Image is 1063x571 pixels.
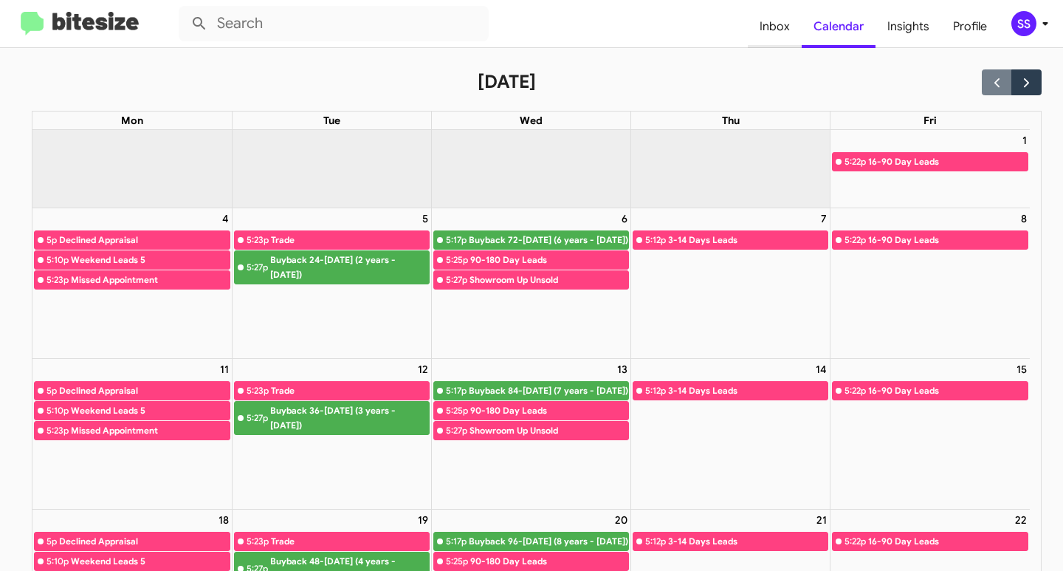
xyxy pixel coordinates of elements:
[982,69,1012,95] button: Previous month
[469,273,628,287] div: Showroom Up Unsold
[415,510,431,530] a: August 19, 2025
[247,260,268,275] div: 5:27p
[868,383,1028,398] div: 16-90 Day Leads
[247,411,268,425] div: 5:27p
[1014,359,1030,380] a: August 15, 2025
[1018,208,1030,229] a: August 8, 2025
[921,112,940,129] a: Friday
[271,383,429,398] div: Trade
[668,383,828,398] div: 3-14 Days Leads
[71,403,230,418] div: Weekend Leads 5
[619,208,630,229] a: August 6, 2025
[47,273,69,287] div: 5:23p
[446,423,467,438] div: 5:27p
[645,383,666,398] div: 5:12p
[631,359,830,510] td: August 14, 2025
[59,233,230,247] div: Declined Appraisal
[71,273,230,287] div: Missed Appointment
[47,253,69,267] div: 5:10p
[59,534,230,549] div: Declined Appraisal
[868,233,1028,247] div: 16-90 Day Leads
[517,112,546,129] a: Wednesday
[1019,130,1030,151] a: August 1, 2025
[470,554,628,569] div: 90-180 Day Leads
[415,359,431,380] a: August 12, 2025
[844,383,866,398] div: 5:22p
[478,70,536,94] h2: [DATE]
[71,554,230,569] div: Weekend Leads 5
[247,534,269,549] div: 5:23p
[270,403,429,433] div: Buyback 36-[DATE] (3 years - [DATE])
[470,253,628,267] div: 90-180 Day Leads
[614,359,630,380] a: August 13, 2025
[32,359,232,510] td: August 11, 2025
[1011,11,1036,36] div: SS
[1012,510,1030,530] a: August 22, 2025
[216,510,232,530] a: August 18, 2025
[844,233,866,247] div: 5:22p
[446,554,468,569] div: 5:25p
[469,534,628,549] div: Buyback 96-[DATE] (8 years - [DATE])
[941,5,999,48] a: Profile
[446,273,467,287] div: 5:27p
[232,359,431,510] td: August 12, 2025
[446,253,468,267] div: 5:25p
[818,208,830,229] a: August 7, 2025
[419,208,431,229] a: August 5, 2025
[47,383,57,398] div: 5p
[432,359,631,510] td: August 13, 2025
[232,208,431,359] td: August 5, 2025
[270,253,429,282] div: Buyback 24-[DATE] (2 years - [DATE])
[868,534,1028,549] div: 16-90 Day Leads
[71,253,230,267] div: Weekend Leads 5
[469,383,628,398] div: Buyback 84-[DATE] (7 years - [DATE])
[59,383,230,398] div: Declined Appraisal
[470,403,628,418] div: 90-180 Day Leads
[446,403,468,418] div: 5:25p
[813,510,830,530] a: August 21, 2025
[668,233,828,247] div: 3-14 Days Leads
[118,112,146,129] a: Monday
[830,359,1030,510] td: August 15, 2025
[219,208,232,229] a: August 4, 2025
[47,403,69,418] div: 5:10p
[813,359,830,380] a: August 14, 2025
[748,5,802,48] a: Inbox
[432,208,631,359] td: August 6, 2025
[645,534,666,549] div: 5:12p
[844,534,866,549] div: 5:22p
[179,6,489,41] input: Search
[247,383,269,398] div: 5:23p
[32,208,232,359] td: August 4, 2025
[844,154,866,169] div: 5:22p
[446,383,467,398] div: 5:17p
[802,5,875,48] a: Calendar
[320,112,343,129] a: Tuesday
[469,423,628,438] div: Showroom Up Unsold
[868,154,1028,169] div: 16-90 Day Leads
[217,359,232,380] a: August 11, 2025
[830,208,1030,359] td: August 8, 2025
[999,11,1047,36] button: SS
[612,510,630,530] a: August 20, 2025
[719,112,743,129] a: Thursday
[875,5,941,48] a: Insights
[645,233,666,247] div: 5:12p
[830,130,1030,208] td: August 1, 2025
[271,534,429,549] div: Trade
[631,208,830,359] td: August 7, 2025
[47,423,69,438] div: 5:23p
[71,423,230,438] div: Missed Appointment
[1011,69,1042,95] button: Next month
[47,233,57,247] div: 5p
[668,534,828,549] div: 3-14 Days Leads
[446,233,467,247] div: 5:17p
[469,233,628,247] div: Buyback 72-[DATE] (6 years - [DATE])
[271,233,429,247] div: Trade
[446,534,467,549] div: 5:17p
[247,233,269,247] div: 5:23p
